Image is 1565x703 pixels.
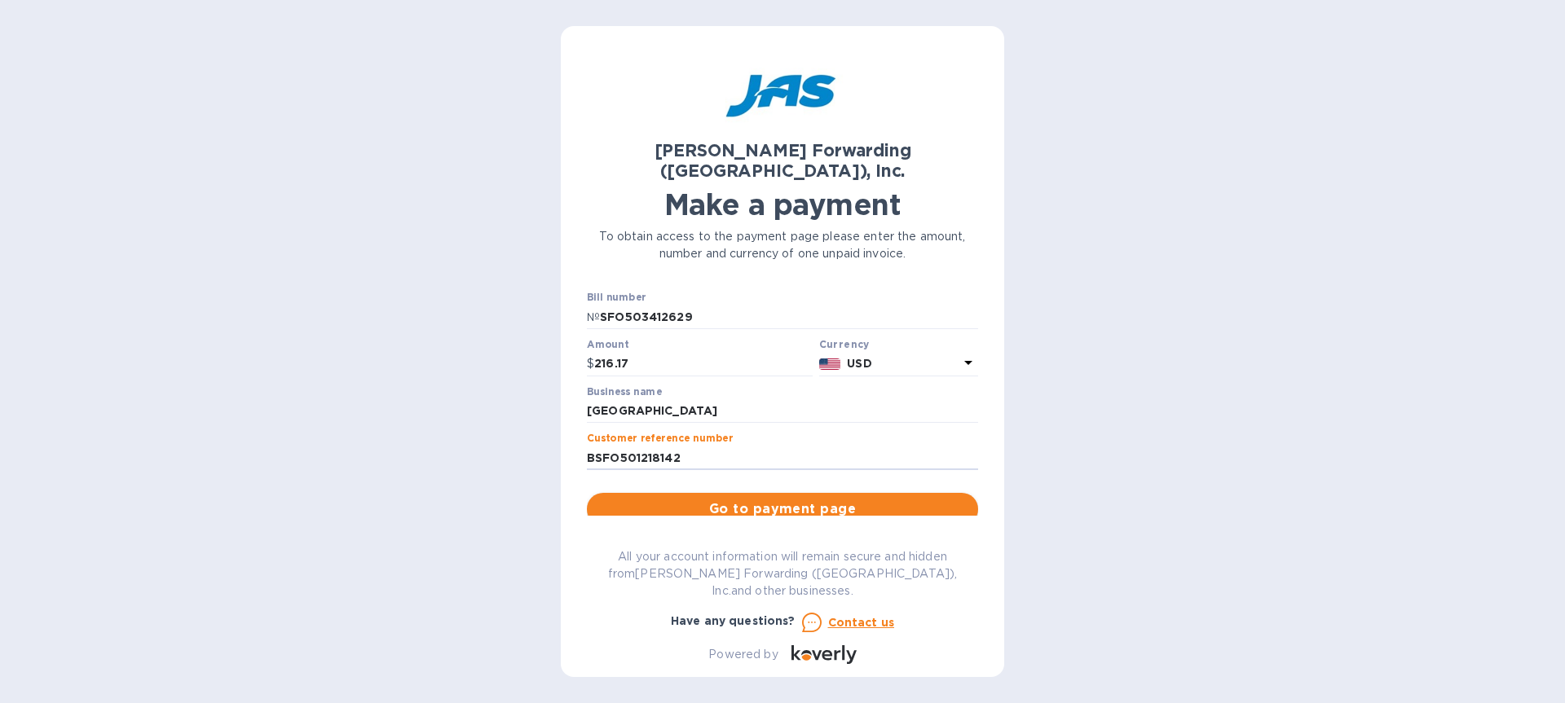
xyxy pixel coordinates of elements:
[587,446,978,470] input: Enter customer reference number
[655,140,911,181] b: [PERSON_NAME] Forwarding ([GEOGRAPHIC_DATA]), Inc.
[587,340,628,349] label: Amount
[708,646,778,663] p: Powered by
[587,293,646,303] label: Bill number
[819,338,870,350] b: Currency
[671,614,796,627] b: Have any questions?
[587,228,978,262] p: To obtain access to the payment page please enter the amount, number and currency of one unpaid i...
[587,548,978,600] p: All your account information will remain secure and hidden from [PERSON_NAME] Forwarding ([GEOGRA...
[587,493,978,525] button: Go to payment page
[847,357,871,370] b: USD
[587,187,978,222] h1: Make a payment
[828,616,895,629] u: Contact us
[587,309,600,326] p: №
[600,305,978,329] input: Enter bill number
[600,499,965,519] span: Go to payment page
[587,434,733,444] label: Customer reference number
[587,387,662,397] label: Business name
[587,355,594,372] p: $
[594,352,813,376] input: 0.00
[587,399,978,424] input: Enter business name
[819,358,841,370] img: USD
